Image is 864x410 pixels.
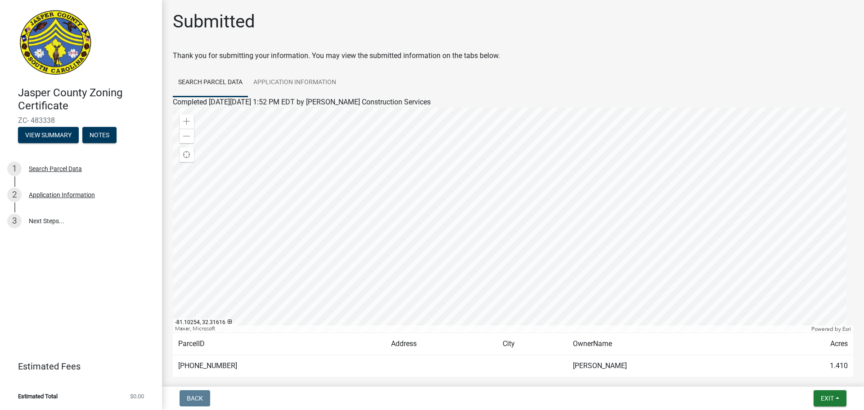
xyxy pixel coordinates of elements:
[173,325,809,333] div: Maxar, Microsoft
[765,333,853,355] td: Acres
[187,395,203,402] span: Back
[29,192,95,198] div: Application Information
[842,326,851,332] a: Esri
[180,129,194,143] div: Zoom out
[7,188,22,202] div: 2
[248,68,342,97] a: Application Information
[180,114,194,129] div: Zoom in
[173,333,386,355] td: ParcelID
[130,393,144,399] span: $0.00
[18,132,79,139] wm-modal-confirm: Summary
[173,68,248,97] a: Search Parcel Data
[173,11,255,32] h1: Submitted
[180,148,194,162] div: Find my location
[386,333,497,355] td: Address
[7,214,22,228] div: 3
[7,357,148,375] a: Estimated Fees
[765,355,853,377] td: 1.410
[18,116,144,125] span: ZC- 483338
[7,162,22,176] div: 1
[821,395,834,402] span: Exit
[82,132,117,139] wm-modal-confirm: Notes
[173,50,853,61] div: Thank you for submitting your information. You may view the submitted information on the tabs below.
[29,166,82,172] div: Search Parcel Data
[567,355,765,377] td: [PERSON_NAME]
[180,390,210,406] button: Back
[18,393,58,399] span: Estimated Total
[809,325,853,333] div: Powered by
[173,98,431,106] span: Completed [DATE][DATE] 1:52 PM EDT by [PERSON_NAME] Construction Services
[173,355,386,377] td: [PHONE_NUMBER]
[567,333,765,355] td: OwnerName
[82,127,117,143] button: Notes
[18,86,155,113] h4: Jasper County Zoning Certificate
[18,9,93,77] img: Jasper County, South Carolina
[814,390,846,406] button: Exit
[497,333,567,355] td: City
[18,127,79,143] button: View Summary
